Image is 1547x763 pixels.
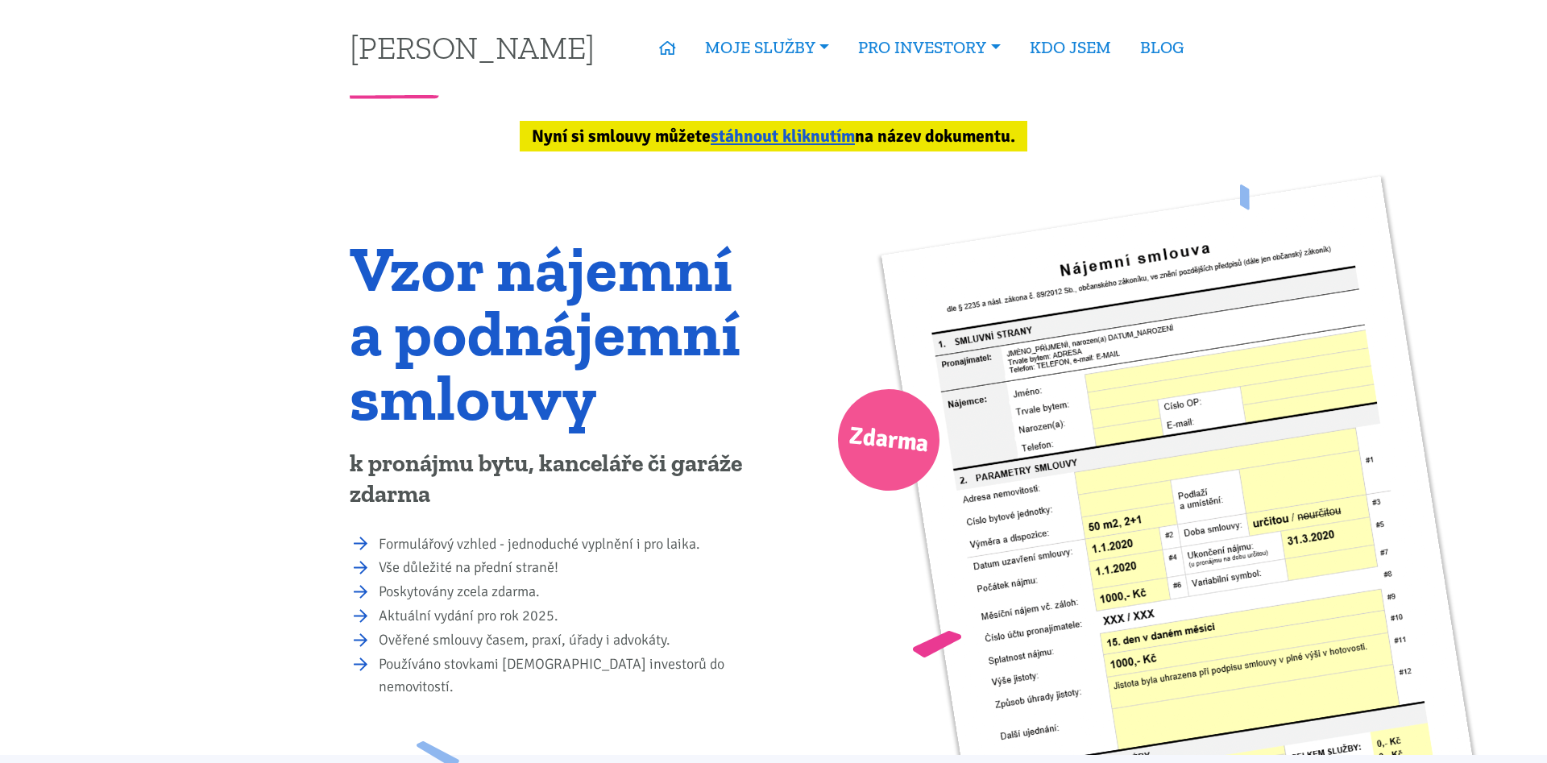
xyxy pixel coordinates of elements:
[350,449,763,510] p: k pronájmu bytu, kanceláře či garáže zdarma
[350,31,595,63] a: [PERSON_NAME]
[379,533,763,556] li: Formulářový vzhled - jednoduché vyplnění i pro laika.
[847,415,931,466] span: Zdarma
[520,121,1027,151] div: Nyní si smlouvy můžete na název dokumentu.
[379,653,763,699] li: Používáno stovkami [DEMOGRAPHIC_DATA] investorů do nemovitostí.
[844,29,1014,66] a: PRO INVESTORY
[691,29,844,66] a: MOJE SLUŽBY
[379,581,763,603] li: Poskytovány zcela zdarma.
[1015,29,1126,66] a: KDO JSEM
[379,605,763,628] li: Aktuální vydání pro rok 2025.
[379,557,763,579] li: Vše důležité na přední straně!
[1126,29,1198,66] a: BLOG
[379,629,763,652] li: Ověřené smlouvy časem, praxí, úřady i advokáty.
[711,126,855,147] a: stáhnout kliknutím
[350,236,763,429] h1: Vzor nájemní a podnájemní smlouvy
